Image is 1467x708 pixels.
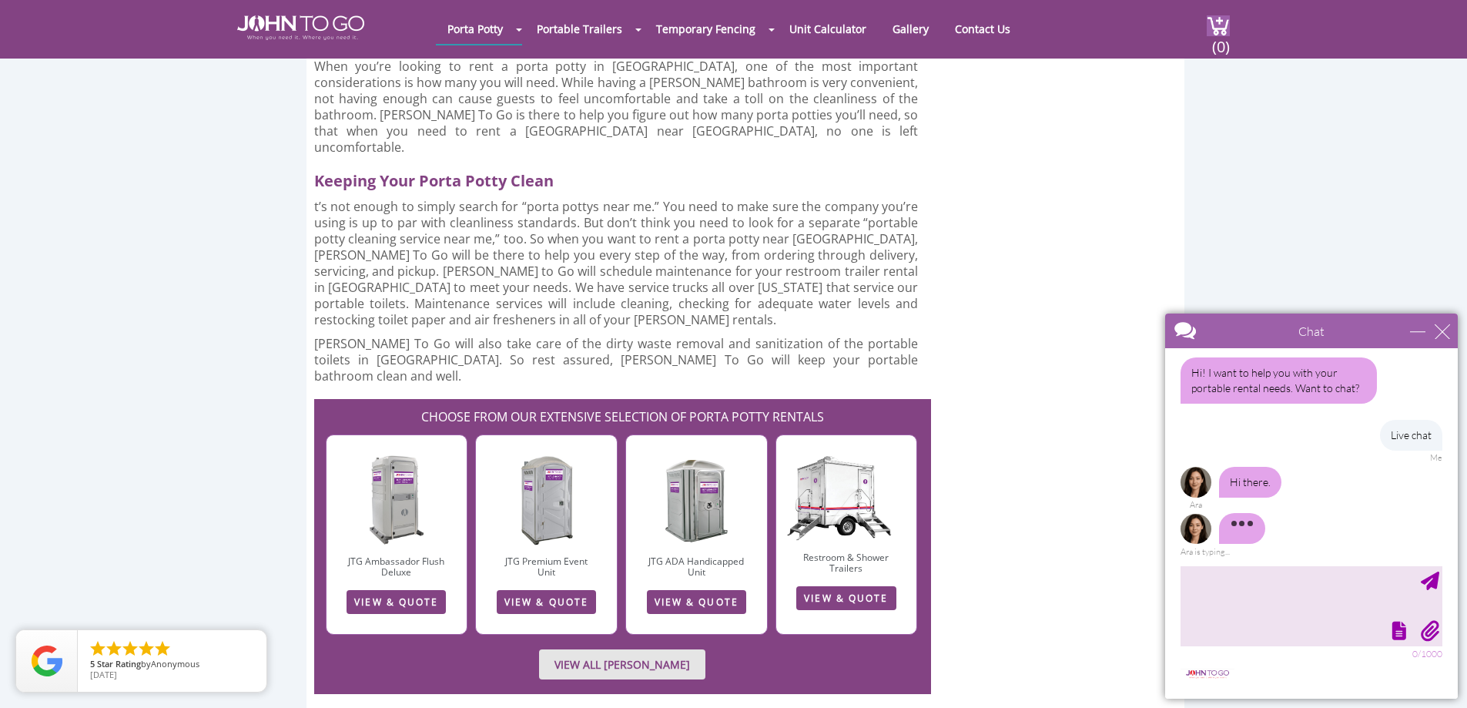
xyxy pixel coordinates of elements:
li:  [121,639,139,658]
img: AFD-1.jpg [367,454,427,546]
a: VIEW & QUOTE [796,586,896,610]
li:  [105,639,123,658]
img: cart a [1207,15,1230,36]
a: Gallery [881,14,940,44]
img: JOHN to go [237,15,364,40]
span: Anonymous [151,658,199,669]
iframe: Live Chat Box [1156,304,1467,708]
li:  [153,639,172,658]
span: [DATE] [90,669,117,680]
a: Unit Calculator [778,14,878,44]
a: Contact Us [943,14,1022,44]
a: Restroom & Shower Trailers [803,551,889,575]
li:  [137,639,156,658]
a: Temporary Fencing [645,14,767,44]
span: (0) [1211,24,1230,57]
h2: Keeping Your Porta Potty Clean [314,163,932,191]
a: JTG ADA Handicapped Unit [648,555,744,579]
p: [PERSON_NAME] To Go will also take care of the dirty waste removal and sanitization of the portab... [314,336,919,384]
h2: CHOOSE FROM OUR EXTENSIVE SELECTION OF PORTA POTTY RENTALS [322,399,924,427]
span: by [90,659,254,670]
img: Review Rating [32,646,62,676]
a: VIEW & QUOTE [647,590,746,614]
img: JTG-2-Mini-1_cutout.png [776,428,917,542]
a: VIEW & QUOTE [347,590,446,614]
span: 5 [90,658,95,669]
p: t’s not enough to simply search for “porta pottys near me.” You need to make sure the company you... [314,199,919,328]
p: When you’re looking to rent a porta potty in [GEOGRAPHIC_DATA], one of the most important conside... [314,59,919,156]
a: VIEW & QUOTE [497,590,596,614]
span: Star Rating [97,658,141,669]
img: ADA-1-1.jpg [665,454,728,546]
img: PEU.jpg [517,454,576,546]
a: JTG Ambassador Flush Deluxe [348,555,444,579]
a: VIEW ALL [PERSON_NAME] [539,649,705,679]
a: Porta Potty [436,14,514,44]
a: Portable Trailers [525,14,634,44]
a: JTG Premium Event Unit [505,555,588,579]
li:  [89,639,107,658]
